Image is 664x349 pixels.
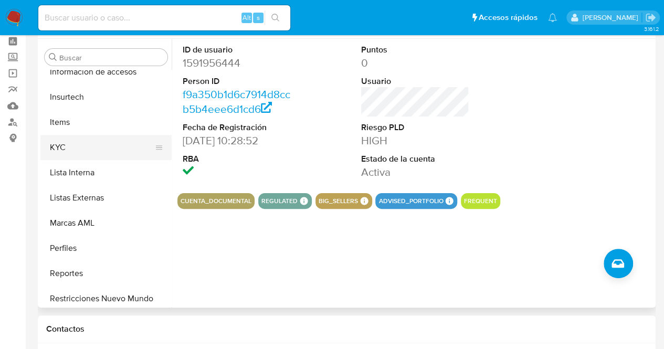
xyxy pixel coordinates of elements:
[183,153,291,165] dt: RBA
[40,236,172,261] button: Perfiles
[257,13,260,23] span: s
[40,286,172,311] button: Restricciones Nuevo Mundo
[49,53,57,61] button: Buscar
[40,84,172,110] button: Insurtech
[361,44,470,56] dt: Puntos
[40,59,172,84] button: Información de accesos
[40,185,172,210] button: Listas Externas
[361,153,470,165] dt: Estado de la cuenta
[582,13,641,23] p: agostina.bazzano@mercadolibre.com
[548,13,557,22] a: Notificaciones
[183,76,291,87] dt: Person ID
[243,13,251,23] span: Alt
[40,210,172,236] button: Marcas AML
[361,76,470,87] dt: Usuario
[361,133,470,148] dd: HIGH
[40,160,172,185] button: Lista Interna
[361,165,470,179] dd: Activa
[46,324,647,334] h1: Contactos
[40,135,163,160] button: KYC
[59,53,163,62] input: Buscar
[183,87,290,117] a: f9a350b1d6c7914d8ccb5b4eee6d1cd6
[361,122,470,133] dt: Riesgo PLD
[265,10,286,25] button: search-icon
[645,12,656,23] a: Salir
[38,11,290,25] input: Buscar usuario o caso...
[644,25,659,33] span: 3.161.2
[479,12,537,23] span: Accesos rápidos
[183,56,291,70] dd: 1591956444
[183,44,291,56] dt: ID de usuario
[183,122,291,133] dt: Fecha de Registración
[40,110,172,135] button: Items
[183,133,291,148] dd: [DATE] 10:28:52
[40,261,172,286] button: Reportes
[361,56,470,70] dd: 0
